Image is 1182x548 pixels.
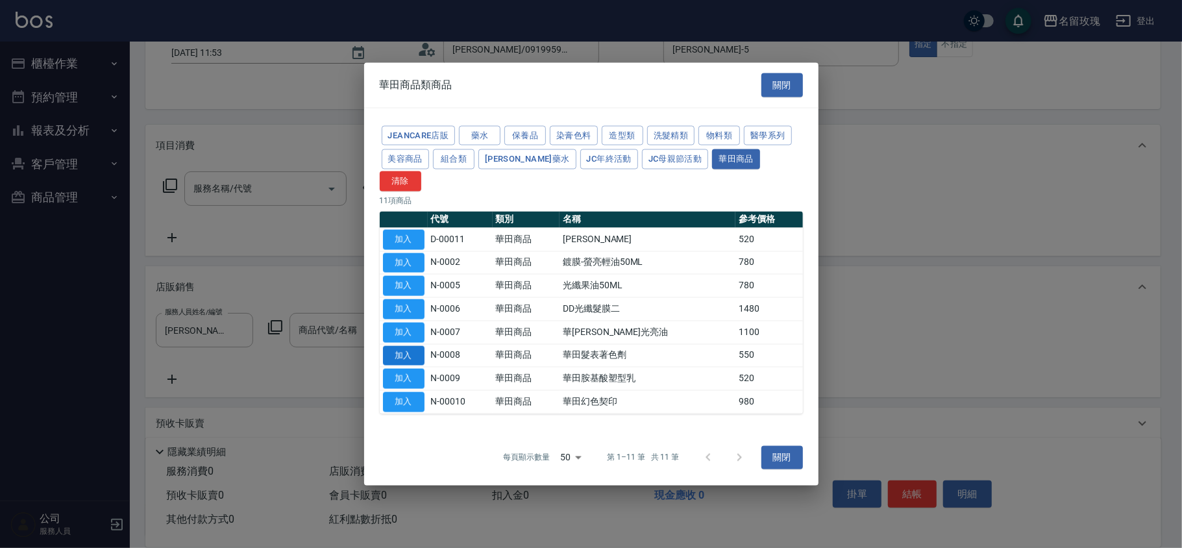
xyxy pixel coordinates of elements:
button: JeanCare店販 [382,125,456,145]
td: 光纖果油50ML [560,274,735,297]
td: 1480 [735,297,803,321]
p: 11 項商品 [380,194,803,206]
td: 華田商品 [493,321,560,344]
td: N-0006 [428,297,493,321]
button: 清除 [380,171,421,192]
td: [PERSON_NAME] [560,228,735,251]
th: 代號 [428,211,493,228]
td: 鍍膜-螢亮輕油50ML [560,251,735,275]
button: 美容商品 [382,149,430,169]
td: DD光纖髮膜二 [560,297,735,321]
button: 加入 [383,322,425,342]
button: 藥水 [459,125,500,145]
button: 洗髮精類 [647,125,695,145]
button: JC年終活動 [580,149,638,169]
button: 物料類 [698,125,740,145]
button: 加入 [383,345,425,366]
td: 華田胺基酸塑型乳 [560,367,735,390]
td: 華田商品 [493,228,560,251]
td: N-0009 [428,367,493,390]
td: N-0005 [428,274,493,297]
button: 加入 [383,253,425,273]
th: 類別 [493,211,560,228]
td: 華田商品 [493,274,560,297]
td: N-0002 [428,251,493,275]
button: 醫學系列 [744,125,792,145]
span: 華田商品類商品 [380,79,452,92]
button: 加入 [383,229,425,249]
td: 華田髮表著色劑 [560,344,735,367]
button: 加入 [383,392,425,412]
td: 華[PERSON_NAME]光亮油 [560,321,735,344]
button: 造型類 [602,125,643,145]
td: 780 [735,251,803,275]
td: 520 [735,367,803,390]
td: 華田商品 [493,344,560,367]
button: 關閉 [761,73,803,97]
th: 名稱 [560,211,735,228]
td: 華田商品 [493,390,560,414]
p: 每頁顯示數量 [503,451,550,463]
td: 780 [735,274,803,297]
button: 加入 [383,369,425,389]
td: 華田商品 [493,367,560,390]
td: 華田商品 [493,297,560,321]
button: 染膏色料 [550,125,598,145]
td: 華田幻色契印 [560,390,735,414]
td: 520 [735,228,803,251]
button: 保養品 [504,125,546,145]
td: 1100 [735,321,803,344]
button: 華田商品 [712,149,760,169]
button: JC母親節活動 [642,149,709,169]
td: N-00010 [428,390,493,414]
td: 550 [735,344,803,367]
td: D-00011 [428,228,493,251]
button: [PERSON_NAME]藥水 [478,149,576,169]
button: 關閉 [761,445,803,469]
th: 參考價格 [735,211,803,228]
td: N-0007 [428,321,493,344]
button: 組合類 [433,149,474,169]
div: 50 [555,440,586,475]
td: 華田商品 [493,251,560,275]
button: 加入 [383,299,425,319]
p: 第 1–11 筆 共 11 筆 [607,451,679,463]
td: N-0008 [428,344,493,367]
button: 加入 [383,276,425,296]
td: 980 [735,390,803,414]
